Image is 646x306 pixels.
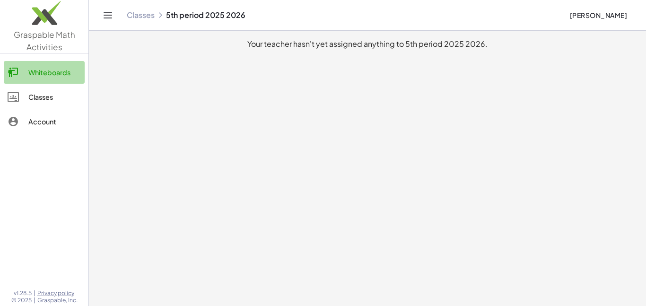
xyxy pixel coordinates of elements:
a: Account [4,110,85,133]
button: [PERSON_NAME] [562,7,635,24]
a: Privacy policy [37,289,78,297]
a: Classes [127,10,155,20]
a: Classes [4,86,85,108]
button: Toggle navigation [100,8,115,23]
span: Graspable Math Activities [14,29,75,52]
div: Classes [28,91,81,103]
a: Whiteboards [4,61,85,84]
div: Your teacher hasn't yet assigned anything to 5th period 2025 2026. [96,38,638,50]
div: Whiteboards [28,67,81,78]
span: © 2025 [11,297,32,304]
span: | [34,297,35,304]
span: v1.28.5 [14,289,32,297]
div: Account [28,116,81,127]
span: | [34,289,35,297]
span: [PERSON_NAME] [569,11,627,19]
span: Graspable, Inc. [37,297,78,304]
